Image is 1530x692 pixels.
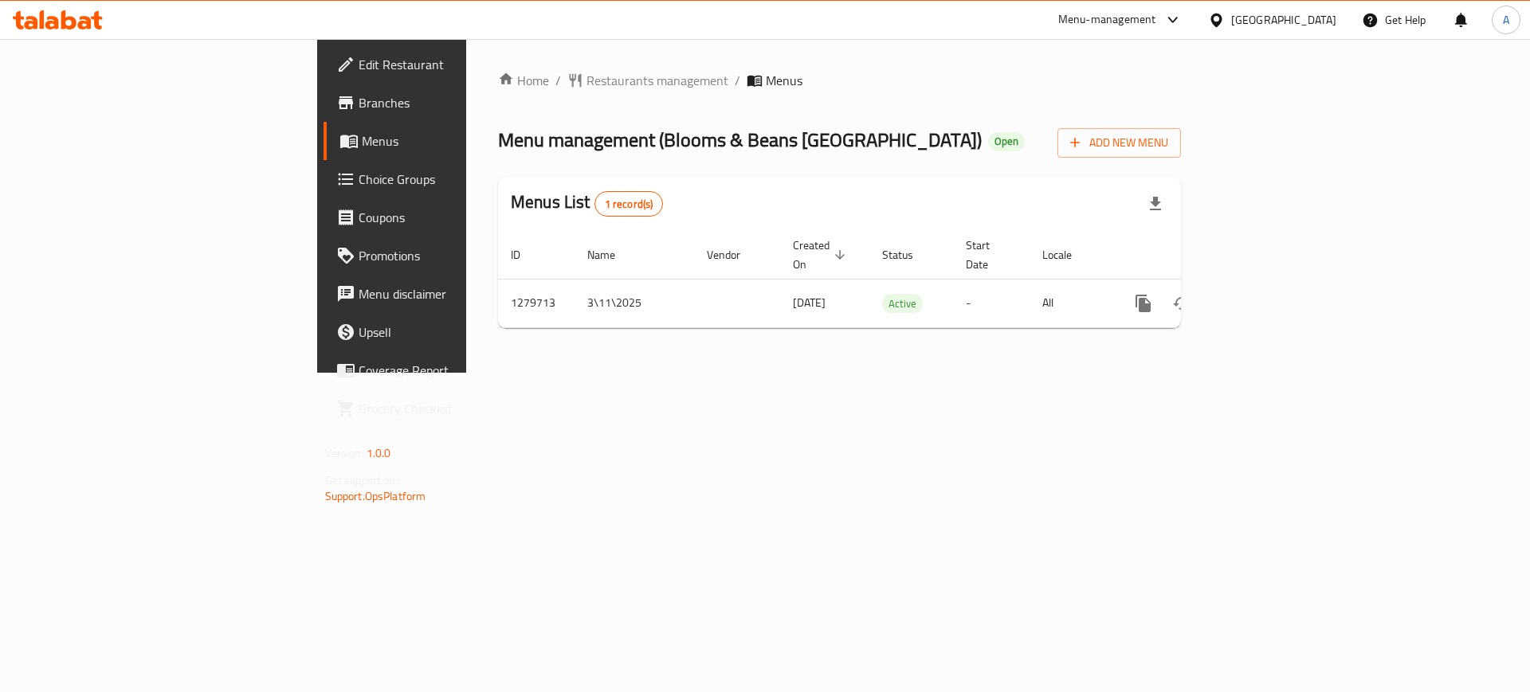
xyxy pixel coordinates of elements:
div: Total records count [594,191,664,217]
span: [DATE] [793,292,826,313]
a: Choice Groups [324,160,573,198]
a: Coverage Report [324,351,573,389]
span: ID [511,245,541,264]
div: [GEOGRAPHIC_DATA] [1231,11,1336,29]
li: / [735,71,740,90]
a: Promotions [324,237,573,275]
span: Active [882,295,923,313]
span: Locale [1042,245,1093,264]
td: All [1030,279,1112,327]
span: Vendor [707,245,761,264]
span: Created On [793,236,850,274]
div: Open [988,132,1025,151]
table: enhanced table [498,231,1290,328]
span: Restaurants management [586,71,728,90]
span: Menus [766,71,802,90]
a: Menu disclaimer [324,275,573,313]
a: Coupons [324,198,573,237]
span: Status [882,245,934,264]
span: 1 record(s) [595,197,663,212]
span: Version: [325,443,364,463]
a: Edit Restaurant [324,45,573,84]
div: Active [882,294,923,313]
span: Grocery Checklist [359,399,560,418]
span: A [1503,11,1509,29]
span: Start Date [966,236,1010,274]
span: Coupons [359,208,560,227]
span: Choice Groups [359,170,560,189]
span: Edit Restaurant [359,55,560,74]
span: Coverage Report [359,361,560,380]
a: Menus [324,122,573,160]
button: more [1124,284,1163,323]
a: Grocery Checklist [324,389,573,428]
span: Add New Menu [1070,133,1168,153]
span: Name [587,245,636,264]
span: Menu disclaimer [359,284,560,303]
button: Add New Menu [1057,128,1181,158]
nav: breadcrumb [498,71,1181,90]
a: Upsell [324,313,573,351]
span: Get support on: [325,470,398,491]
a: Support.OpsPlatform [325,486,426,506]
a: Branches [324,84,573,122]
button: Change Status [1163,284,1201,323]
span: 1.0.0 [367,443,391,463]
td: 3\11\2025 [575,279,694,327]
span: Menus [362,131,560,151]
span: Promotions [359,246,560,265]
div: Export file [1136,185,1175,223]
span: Menu management ( Blooms & Beans [GEOGRAPHIC_DATA] ) [498,122,982,158]
span: Branches [359,93,560,112]
div: Menu-management [1058,10,1156,29]
span: Upsell [359,323,560,342]
span: Open [988,135,1025,148]
a: Restaurants management [567,71,728,90]
h2: Menus List [511,190,663,217]
th: Actions [1112,231,1290,280]
td: - [953,279,1030,327]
